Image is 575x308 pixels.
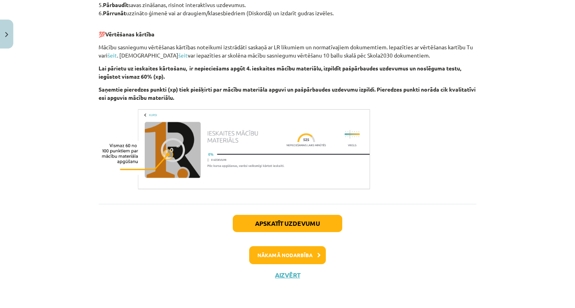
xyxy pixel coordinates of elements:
p: 💯 [99,22,476,38]
b: Saņemtie pieredzes punkti (xp) tiek piešķirti par mācību materiāla apguvi un pašpārbaudes uzdevum... [99,86,476,101]
a: šeit [178,52,188,59]
b: Lai pārietu uz ieskaites kārtošanu, ir nepieciešams apgūt 4. ieskaites mācību materiālu, izpildīt... [99,65,461,80]
b: Pārbaudīt [103,1,128,8]
b: Pārrunāt [103,9,126,16]
button: Aizvērt [273,271,302,279]
button: Apskatīt uzdevumu [233,215,342,232]
img: icon-close-lesson-0947bae3869378f0d4975bcd49f059093ad1ed9edebbc8119c70593378902aed.svg [5,32,8,37]
p: Mācību sasniegumu vērtēšanas kārtības noteikumi izstrādāti saskaņā ar LR likumiem un normatīvajie... [99,43,476,59]
b: Vērtēšanas kārtība [105,31,155,38]
button: Nākamā nodarbība [249,246,326,264]
a: šeit [108,52,117,59]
